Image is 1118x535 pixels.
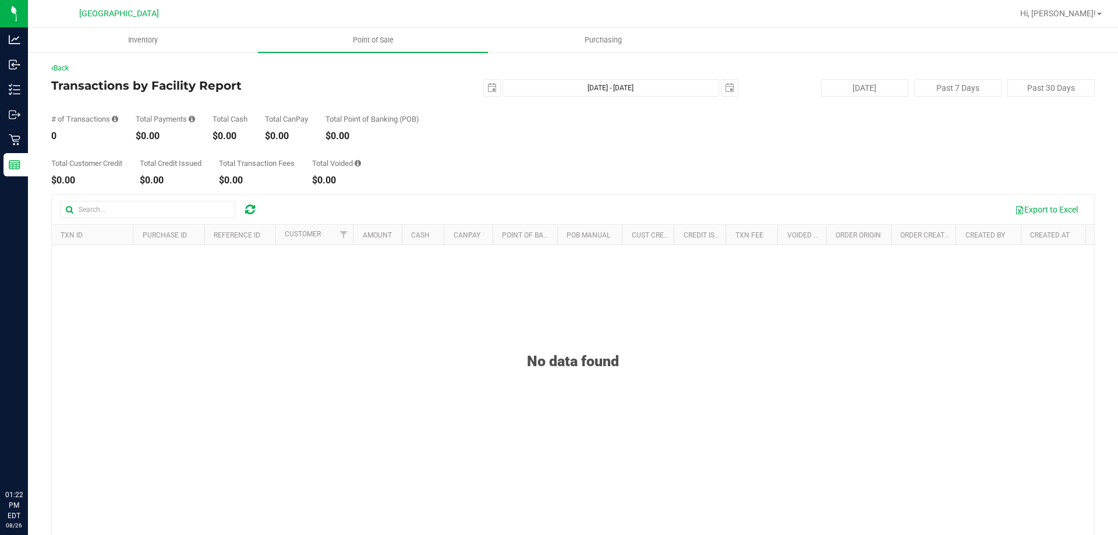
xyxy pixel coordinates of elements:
[51,176,122,185] div: $0.00
[9,84,20,95] inline-svg: Inventory
[1020,9,1096,18] span: Hi, [PERSON_NAME]!
[12,442,47,477] iframe: Resource center
[140,176,201,185] div: $0.00
[326,132,419,141] div: $0.00
[112,35,174,45] span: Inventory
[214,231,260,239] a: Reference ID
[265,132,308,141] div: $0.00
[821,79,908,97] button: [DATE]
[1007,200,1085,219] button: Export to Excel
[9,134,20,146] inline-svg: Retail
[51,160,122,167] div: Total Customer Credit
[52,324,1094,370] div: No data found
[502,231,585,239] a: Point of Banking (POB)
[51,115,118,123] div: # of Transactions
[79,9,159,19] span: [GEOGRAPHIC_DATA]
[285,230,321,238] a: Customer
[51,132,118,141] div: 0
[684,231,732,239] a: Credit Issued
[1007,79,1095,97] button: Past 30 Days
[787,231,845,239] a: Voided Payment
[143,231,187,239] a: Purchase ID
[213,132,247,141] div: $0.00
[363,231,392,239] a: Amount
[484,80,500,96] span: select
[721,80,738,96] span: select
[326,115,419,123] div: Total Point of Banking (POB)
[28,28,258,52] a: Inventory
[9,109,20,121] inline-svg: Outbound
[836,231,881,239] a: Order Origin
[219,160,295,167] div: Total Transaction Fees
[965,231,1005,239] a: Created By
[5,490,23,521] p: 01:22 PM EDT
[213,115,247,123] div: Total Cash
[189,115,195,123] i: Sum of all successful, non-voided payment transaction amounts, excluding tips and transaction fees.
[140,160,201,167] div: Total Credit Issued
[488,28,718,52] a: Purchasing
[136,115,195,123] div: Total Payments
[51,79,399,92] h4: Transactions by Facility Report
[454,231,480,239] a: CanPay
[569,35,638,45] span: Purchasing
[61,201,235,218] input: Search...
[914,79,1002,97] button: Past 7 Days
[1030,231,1070,239] a: Created At
[112,115,118,123] i: Count of all successful payment transactions, possibly including voids, refunds, and cash-back fr...
[136,132,195,141] div: $0.00
[567,231,610,239] a: POB Manual
[9,59,20,70] inline-svg: Inbound
[258,28,488,52] a: Point of Sale
[735,231,763,239] a: Txn Fee
[5,521,23,530] p: 08/26
[9,34,20,45] inline-svg: Analytics
[312,160,361,167] div: Total Voided
[9,159,20,171] inline-svg: Reports
[265,115,308,123] div: Total CanPay
[51,64,69,72] a: Back
[337,35,409,45] span: Point of Sale
[334,225,353,245] a: Filter
[632,231,674,239] a: Cust Credit
[61,231,83,239] a: TXN ID
[219,176,295,185] div: $0.00
[900,231,963,239] a: Order Created By
[312,176,361,185] div: $0.00
[411,231,430,239] a: Cash
[355,160,361,167] i: Sum of all voided payment transaction amounts, excluding tips and transaction fees.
